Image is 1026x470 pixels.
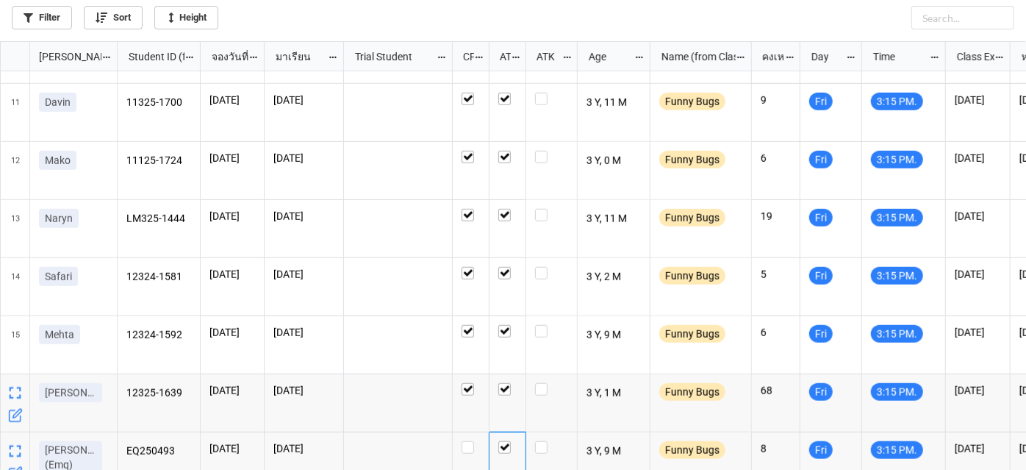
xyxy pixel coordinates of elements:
[586,93,642,113] p: 3 Y, 11 M
[809,383,833,401] div: Fri
[126,151,192,171] p: 11125-1724
[126,441,192,462] p: EQ250493
[346,49,436,65] div: Trial Student
[653,49,736,65] div: Name (from Class)
[586,209,642,229] p: 3 Y, 11 M
[761,325,791,340] p: 6
[955,267,1001,282] p: [DATE]
[809,325,833,343] div: Fri
[209,209,255,224] p: [DATE]
[11,200,20,257] span: 13
[126,93,192,113] p: 11325-1700
[45,95,71,110] p: Davin
[761,151,791,165] p: 6
[209,267,255,282] p: [DATE]
[659,151,725,168] div: Funny Bugs
[491,49,512,65] div: ATT
[871,93,923,110] div: 3:15 PM.
[761,93,791,107] p: 9
[659,325,725,343] div: Funny Bugs
[273,441,334,456] p: [DATE]
[911,6,1014,29] input: Search...
[209,383,255,398] p: [DATE]
[45,327,74,342] p: Mehta
[45,385,96,400] p: [PERSON_NAME]
[528,49,562,65] div: ATK
[871,267,923,285] div: 3:15 PM.
[586,441,642,462] p: 3 Y, 9 M
[273,383,334,398] p: [DATE]
[126,209,192,229] p: LM325-1444
[454,49,475,65] div: CF
[120,49,184,65] div: Student ID (from [PERSON_NAME] Name)
[126,383,192,404] p: 12325-1639
[809,267,833,285] div: Fri
[209,441,255,456] p: [DATE]
[586,383,642,404] p: 3 Y, 1 M
[126,267,192,288] p: 12324-1581
[753,49,784,65] div: คงเหลือ (from Nick Name)
[273,267,334,282] p: [DATE]
[955,383,1001,398] p: [DATE]
[809,151,833,168] div: Fri
[154,6,218,29] a: Height
[809,441,833,459] div: Fri
[11,316,20,374] span: 15
[586,151,642,171] p: 3 Y, 0 M
[761,209,791,224] p: 19
[659,93,725,110] div: Funny Bugs
[273,151,334,165] p: [DATE]
[659,383,725,401] div: Funny Bugs
[273,209,334,224] p: [DATE]
[761,383,791,398] p: 68
[803,49,847,65] div: Day
[11,258,20,316] span: 14
[45,211,73,226] p: Naryn
[30,49,101,65] div: [PERSON_NAME] Name
[209,151,255,165] p: [DATE]
[659,267,725,285] div: Funny Bugs
[580,49,634,65] div: Age
[955,325,1001,340] p: [DATE]
[871,325,923,343] div: 3:15 PM.
[11,142,20,199] span: 12
[871,151,923,168] div: 3:15 PM.
[11,84,20,141] span: 11
[203,49,249,65] div: จองวันที่
[126,325,192,346] p: 12324-1592
[659,441,725,459] div: Funny Bugs
[12,6,72,29] a: Filter
[267,49,328,65] div: มาเรียน
[955,209,1001,224] p: [DATE]
[273,325,334,340] p: [DATE]
[659,209,725,227] div: Funny Bugs
[955,441,1001,456] p: [DATE]
[871,441,923,459] div: 3:15 PM.
[273,93,334,107] p: [DATE]
[948,49,995,65] div: Class Expiration
[1,42,118,71] div: grid
[586,325,642,346] p: 3 Y, 9 M
[871,383,923,401] div: 3:15 PM.
[586,267,642,288] p: 3 Y, 2 M
[84,6,143,29] a: Sort
[761,267,791,282] p: 5
[955,151,1001,165] p: [DATE]
[209,93,255,107] p: [DATE]
[871,209,923,227] div: 3:15 PM.
[45,153,71,168] p: Mako
[209,325,255,340] p: [DATE]
[955,93,1001,107] p: [DATE]
[45,269,72,284] p: Safari
[809,93,833,110] div: Fri
[864,49,930,65] div: Time
[809,209,833,227] div: Fri
[761,441,791,456] p: 8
